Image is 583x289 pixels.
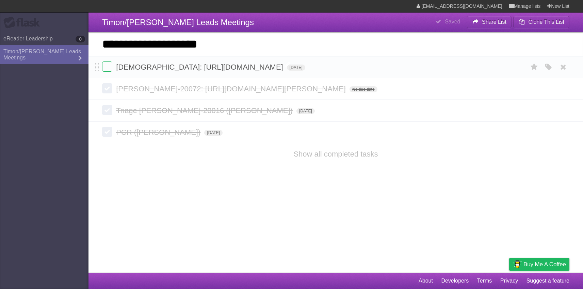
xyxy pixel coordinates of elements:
[102,61,112,72] label: Done
[204,130,223,136] span: [DATE]
[293,150,378,158] a: Show all completed tasks
[116,85,347,93] span: [PERSON_NAME]-20072: [URL][DOMAIN_NAME][PERSON_NAME]
[102,127,112,137] label: Done
[482,19,506,25] b: Share List
[523,258,566,270] span: Buy me a coffee
[445,19,460,24] b: Saved
[296,108,315,114] span: [DATE]
[528,19,564,25] b: Clone This List
[116,128,202,137] span: PCR ([PERSON_NAME])
[513,16,569,28] button: Clone This List
[441,274,469,287] a: Developers
[116,63,285,71] span: [DEMOGRAPHIC_DATA]: [URL][DOMAIN_NAME]
[350,86,377,92] span: No due date
[102,83,112,93] label: Done
[467,16,512,28] button: Share List
[513,258,522,270] img: Buy me a coffee
[287,65,305,71] span: [DATE]
[76,36,85,42] b: 0
[477,274,492,287] a: Terms
[3,17,44,29] div: Flask
[527,274,569,287] a: Suggest a feature
[102,18,254,27] span: Timon/[PERSON_NAME] Leads Meetings
[102,105,112,115] label: Done
[419,274,433,287] a: About
[528,61,541,73] label: Star task
[500,274,518,287] a: Privacy
[509,258,569,271] a: Buy me a coffee
[116,106,294,115] span: Triage [PERSON_NAME]-20016 ([PERSON_NAME])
